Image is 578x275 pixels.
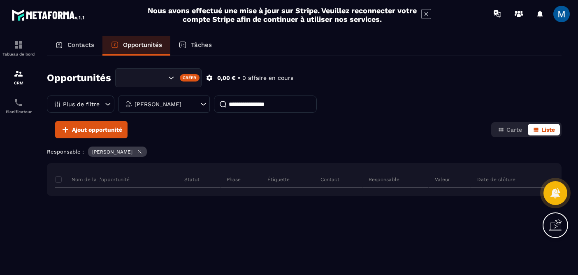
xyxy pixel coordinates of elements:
[217,74,236,82] p: 0,00 €
[191,41,212,49] p: Tâches
[2,81,35,85] p: CRM
[170,36,220,56] a: Tâches
[2,63,35,91] a: formationformationCRM
[267,176,290,183] p: Étiquette
[12,7,86,22] img: logo
[369,176,399,183] p: Responsable
[320,176,339,183] p: Contact
[67,41,94,49] p: Contacts
[528,124,560,135] button: Liste
[493,124,527,135] button: Carte
[2,91,35,120] a: schedulerschedulerPlanificateur
[123,41,162,49] p: Opportunités
[506,126,522,133] span: Carte
[477,176,515,183] p: Date de clôture
[47,36,102,56] a: Contacts
[147,6,417,23] h2: Nous avons effectué une mise à jour sur Stripe. Veuillez reconnecter votre compte Stripe afin de ...
[184,176,200,183] p: Statut
[14,69,23,79] img: formation
[115,68,202,87] div: Search for option
[72,126,122,134] span: Ajout opportunité
[123,73,166,82] input: Search for option
[102,36,170,56] a: Opportunités
[55,121,128,138] button: Ajout opportunité
[238,74,240,82] p: •
[227,176,241,183] p: Phase
[135,101,181,107] p: [PERSON_NAME]
[242,74,293,82] p: 0 affaire en cours
[14,40,23,50] img: formation
[47,70,111,86] h2: Opportunités
[2,52,35,56] p: Tableau de bord
[541,126,555,133] span: Liste
[55,176,130,183] p: Nom de la l'opportunité
[63,101,100,107] p: Plus de filtre
[2,110,35,114] p: Planificateur
[435,176,450,183] p: Valeur
[47,149,84,155] p: Responsable :
[180,74,200,82] div: Créer
[92,149,132,155] p: [PERSON_NAME]
[14,98,23,107] img: scheduler
[2,34,35,63] a: formationformationTableau de bord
